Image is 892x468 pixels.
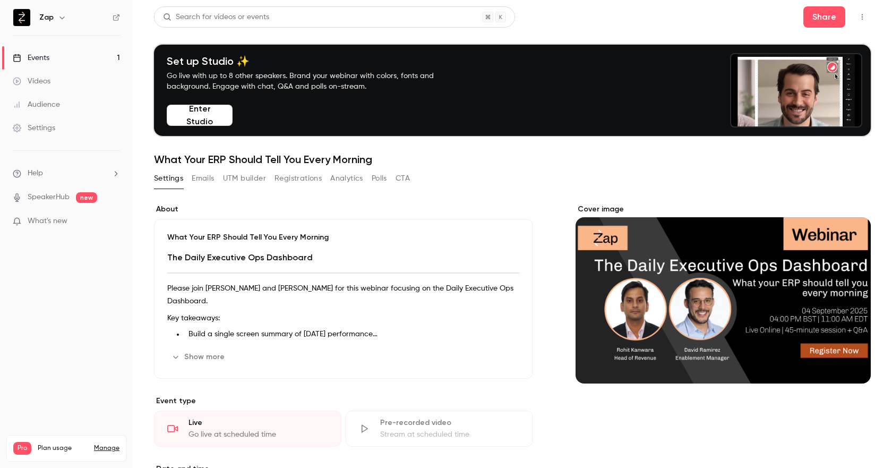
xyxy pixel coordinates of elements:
[94,444,119,453] a: Manage
[223,170,266,187] button: UTM builder
[167,55,459,67] h4: Set up Studio ✨
[13,9,30,26] img: Zap
[28,168,43,179] span: Help
[13,76,50,87] div: Videos
[13,53,49,63] div: Events
[803,6,845,28] button: Share
[346,411,533,447] div: Pre-recorded videoStream at scheduled time
[167,282,520,308] p: Please join [PERSON_NAME] and [PERSON_NAME] for this webinar focusing on the Daily Executive Ops ...
[167,312,520,325] p: Key takeaways:
[38,444,88,453] span: Plan usage
[167,105,233,126] button: Enter Studio
[28,216,67,227] span: What's new
[167,232,520,243] p: What Your ERP Should Tell You Every Morning
[192,170,214,187] button: Emails
[372,170,387,187] button: Polls
[396,170,410,187] button: CTA
[154,396,533,406] p: Event type
[167,251,520,264] h2: The Daily Executive Ops Dashboard
[330,170,363,187] button: Analytics
[576,204,871,215] label: Cover image
[188,429,328,440] div: Go live at scheduled time
[167,71,459,92] p: Go live with up to 8 other speakers. Brand your webinar with colors, fonts and background. Engage...
[380,429,520,440] div: Stream at scheduled time
[13,123,55,133] div: Settings
[154,204,533,215] label: About
[154,153,871,166] h1: What Your ERP Should Tell You Every Morning
[380,418,520,428] div: Pre-recorded video
[107,217,120,226] iframe: Noticeable Trigger
[188,418,328,428] div: Live
[13,99,60,110] div: Audience
[39,12,54,23] h6: Zap
[184,329,520,340] li: Build a single screen summary of [DATE] performance
[275,170,322,187] button: Registrations
[13,442,31,455] span: Pro
[163,12,269,23] div: Search for videos or events
[28,192,70,203] a: SpeakerHub
[76,192,97,203] span: new
[576,204,871,384] section: Cover image
[154,411,341,447] div: LiveGo live at scheduled time
[154,170,183,187] button: Settings
[167,348,231,365] button: Show more
[13,168,120,179] li: help-dropdown-opener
